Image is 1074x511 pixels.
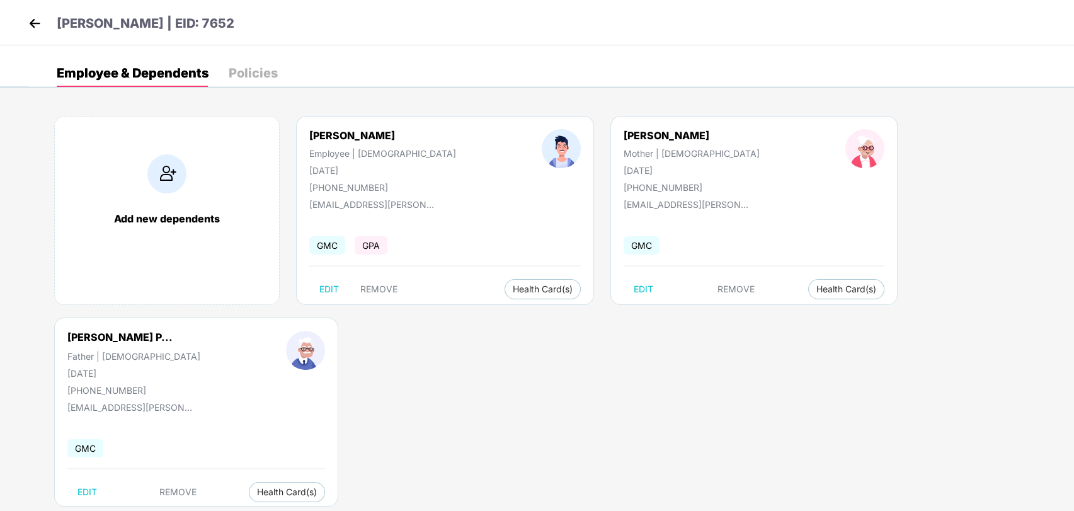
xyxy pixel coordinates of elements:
span: EDIT [319,284,339,294]
div: [EMAIL_ADDRESS][PERSON_NAME][DOMAIN_NAME] [67,402,193,413]
div: [EMAIL_ADDRESS][PERSON_NAME][DOMAIN_NAME] [309,199,435,210]
button: Health Card(s) [249,482,325,502]
div: [EMAIL_ADDRESS][PERSON_NAME][DOMAIN_NAME] [624,199,750,210]
span: EDIT [77,487,97,497]
div: [PERSON_NAME] [309,129,456,142]
span: GMC [309,236,345,255]
p: [PERSON_NAME] | EID: 7652 [57,14,234,33]
img: back [25,14,44,33]
span: GMC [624,236,660,255]
div: [PHONE_NUMBER] [309,182,456,193]
button: EDIT [624,279,663,299]
div: [PHONE_NUMBER] [624,182,760,193]
button: REMOVE [149,482,207,502]
button: Health Card(s) [808,279,884,299]
div: [DATE] [624,165,760,176]
span: REMOVE [159,487,197,497]
div: Father | [DEMOGRAPHIC_DATA] [67,351,200,362]
div: [PHONE_NUMBER] [67,385,200,396]
button: REMOVE [707,279,765,299]
img: profileImage [845,129,884,168]
div: [PERSON_NAME] [624,129,760,142]
div: Employee | [DEMOGRAPHIC_DATA] [309,148,456,159]
span: GMC [67,439,103,457]
span: REMOVE [717,284,755,294]
button: Health Card(s) [505,279,581,299]
div: [PERSON_NAME] P... [67,331,173,343]
div: [DATE] [67,368,200,379]
img: profileImage [542,129,581,168]
button: EDIT [309,279,349,299]
span: Health Card(s) [257,489,317,495]
div: Policies [229,67,278,79]
button: REMOVE [350,279,408,299]
span: Health Card(s) [816,286,876,292]
button: EDIT [67,482,107,502]
div: Mother | [DEMOGRAPHIC_DATA] [624,148,760,159]
div: Add new dependents [67,212,266,225]
div: Employee & Dependents [57,67,209,79]
span: EDIT [634,284,653,294]
img: profileImage [286,331,325,370]
span: GPA [355,236,387,255]
span: Health Card(s) [513,286,573,292]
img: addIcon [147,154,186,193]
span: REMOVE [360,284,397,294]
div: [DATE] [309,165,456,176]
